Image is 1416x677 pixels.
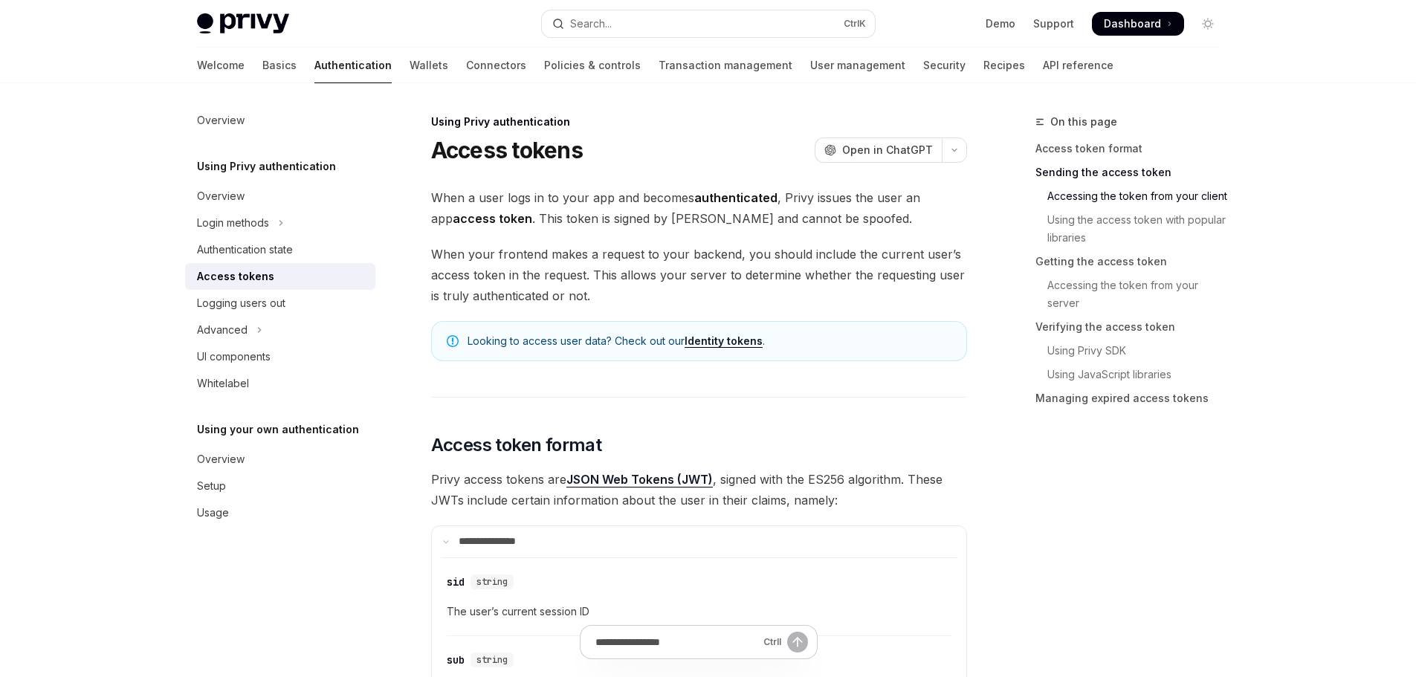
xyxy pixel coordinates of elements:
[476,576,508,588] span: string
[694,190,777,205] strong: authenticated
[1050,113,1117,131] span: On this page
[185,263,375,290] a: Access tokens
[542,10,875,37] button: Open search
[1043,48,1113,83] a: API reference
[431,433,602,457] span: Access token format
[923,48,966,83] a: Security
[431,244,967,306] span: When your frontend makes a request to your backend, you should include the current user’s access ...
[197,421,359,438] h5: Using your own authentication
[1035,339,1232,363] a: Using Privy SDK
[815,137,942,163] button: Open in ChatGPT
[431,114,967,129] div: Using Privy authentication
[197,268,274,285] div: Access tokens
[1196,12,1220,36] button: Toggle dark mode
[659,48,792,83] a: Transaction management
[1035,363,1232,386] a: Using JavaScript libraries
[185,210,375,236] button: Toggle Login methods section
[262,48,297,83] a: Basics
[685,334,763,348] a: Identity tokens
[185,236,375,263] a: Authentication state
[197,214,269,232] div: Login methods
[185,183,375,210] a: Overview
[185,473,375,499] a: Setup
[844,18,866,30] span: Ctrl K
[197,294,285,312] div: Logging users out
[1035,137,1232,161] a: Access token format
[197,13,289,34] img: light logo
[410,48,448,83] a: Wallets
[787,632,808,652] button: Send message
[842,143,933,158] span: Open in ChatGPT
[466,48,526,83] a: Connectors
[447,574,465,589] div: sid
[447,603,951,621] span: The user’s current session ID
[810,48,905,83] a: User management
[566,472,713,487] a: JSON Web Tokens (JWT)
[1035,208,1232,250] a: Using the access token with popular libraries
[197,348,271,366] div: UI components
[197,477,226,495] div: Setup
[1035,161,1232,184] a: Sending the access token
[197,450,245,468] div: Overview
[570,15,612,33] div: Search...
[185,499,375,526] a: Usage
[197,375,249,392] div: Whitelabel
[595,626,757,658] input: Ask a question...
[1092,12,1184,36] a: Dashboard
[431,469,967,511] span: Privy access tokens are , signed with the ES256 algorithm. These JWTs include certain information...
[544,48,641,83] a: Policies & controls
[197,241,293,259] div: Authentication state
[314,48,392,83] a: Authentication
[197,111,245,129] div: Overview
[1033,16,1074,31] a: Support
[197,504,229,522] div: Usage
[197,158,336,175] h5: Using Privy authentication
[1035,386,1232,410] a: Managing expired access tokens
[1035,250,1232,273] a: Getting the access token
[185,317,375,343] button: Toggle Advanced section
[431,187,967,229] span: When a user logs in to your app and becomes , Privy issues the user an app . This token is signed...
[1104,16,1161,31] span: Dashboard
[185,370,375,397] a: Whitelabel
[986,16,1015,31] a: Demo
[453,211,532,226] strong: access token
[185,343,375,370] a: UI components
[185,446,375,473] a: Overview
[1035,315,1232,339] a: Verifying the access token
[185,107,375,134] a: Overview
[197,187,245,205] div: Overview
[185,290,375,317] a: Logging users out
[983,48,1025,83] a: Recipes
[431,137,583,163] h1: Access tokens
[468,334,951,349] span: Looking to access user data? Check out our .
[447,335,459,347] svg: Note
[1035,273,1232,315] a: Accessing the token from your server
[1035,184,1232,208] a: Accessing the token from your client
[197,48,245,83] a: Welcome
[197,321,248,339] div: Advanced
